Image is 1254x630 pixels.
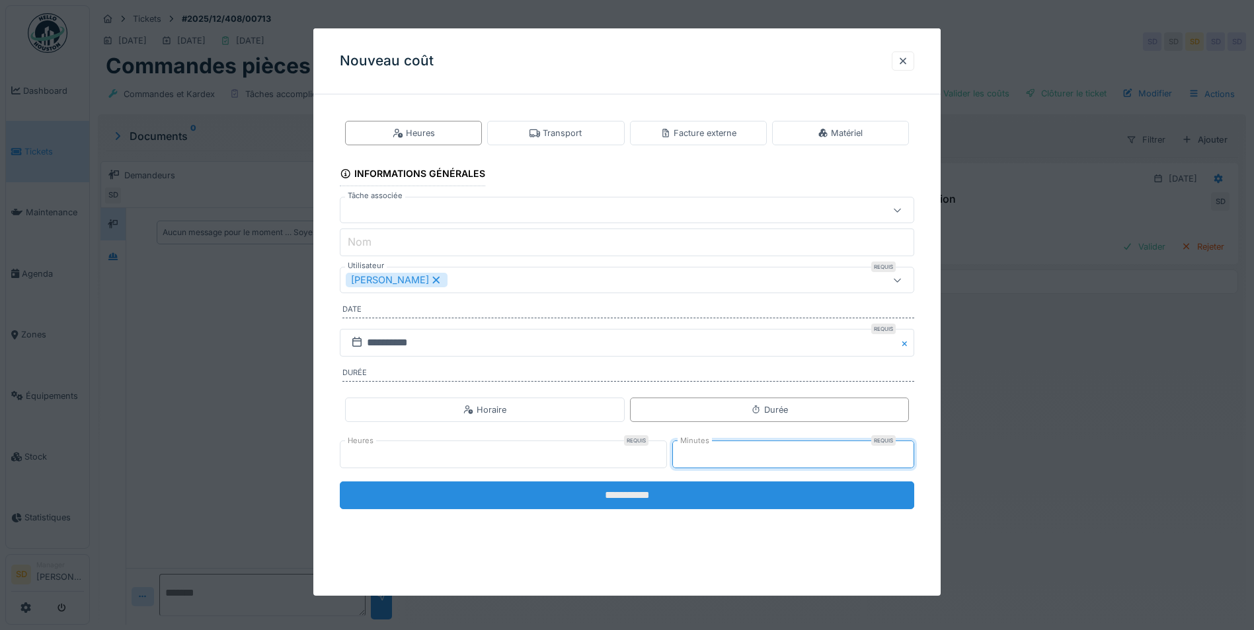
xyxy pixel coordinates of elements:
[346,273,448,287] div: [PERSON_NAME]
[340,53,434,69] h3: Nouveau coût
[871,435,896,446] div: Requis
[345,234,374,250] label: Nom
[463,403,506,416] div: Horaire
[393,127,435,139] div: Heures
[900,329,914,357] button: Close
[345,190,405,201] label: Tâche associée
[871,324,896,334] div: Requis
[751,403,788,416] div: Durée
[340,164,485,186] div: Informations générales
[342,304,914,318] label: Date
[818,127,863,139] div: Matériel
[660,127,736,139] div: Facture externe
[678,435,712,446] label: Minutes
[345,260,387,271] label: Utilisateur
[342,367,914,382] label: Durée
[529,127,582,139] div: Transport
[624,435,648,446] div: Requis
[345,435,376,446] label: Heures
[871,262,896,272] div: Requis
